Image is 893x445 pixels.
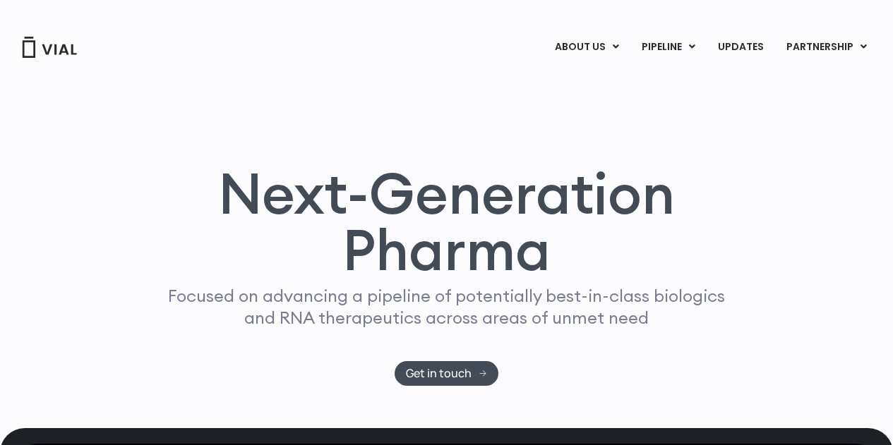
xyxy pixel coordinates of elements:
p: Focused on advancing a pipeline of potentially best-in-class biologics and RNA therapeutics acros... [162,285,731,329]
a: ABOUT USMenu Toggle [544,35,630,59]
a: PARTNERSHIPMenu Toggle [775,35,878,59]
a: Get in touch [395,361,498,386]
span: Get in touch [406,368,472,379]
img: Vial Logo [21,37,78,58]
h1: Next-Generation Pharma [141,165,753,278]
a: PIPELINEMenu Toggle [630,35,706,59]
a: UPDATES [707,35,774,59]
